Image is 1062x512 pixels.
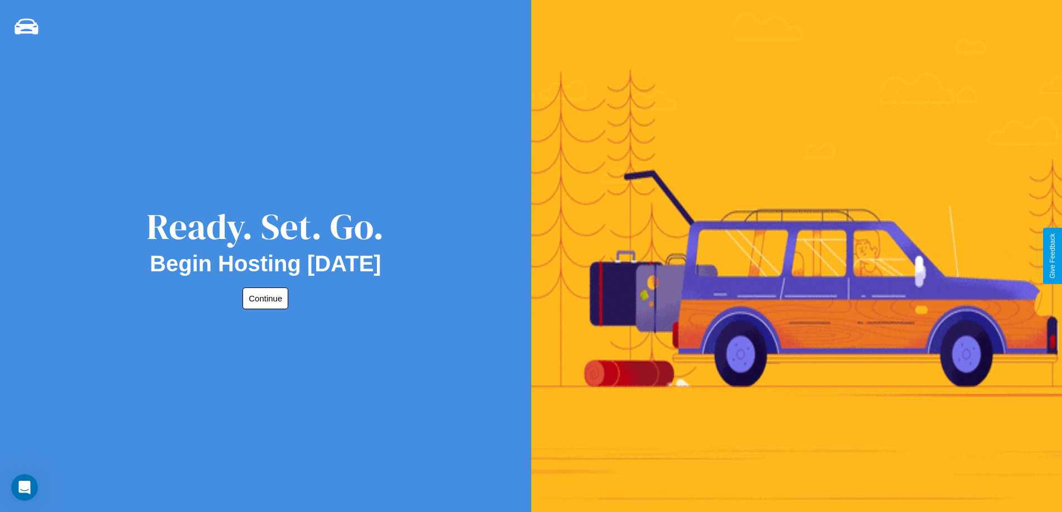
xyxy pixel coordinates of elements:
h2: Begin Hosting [DATE] [150,251,381,276]
div: Ready. Set. Go. [147,202,384,251]
button: Continue [243,287,288,309]
div: Give Feedback [1049,233,1056,279]
iframe: Intercom live chat [11,474,38,501]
